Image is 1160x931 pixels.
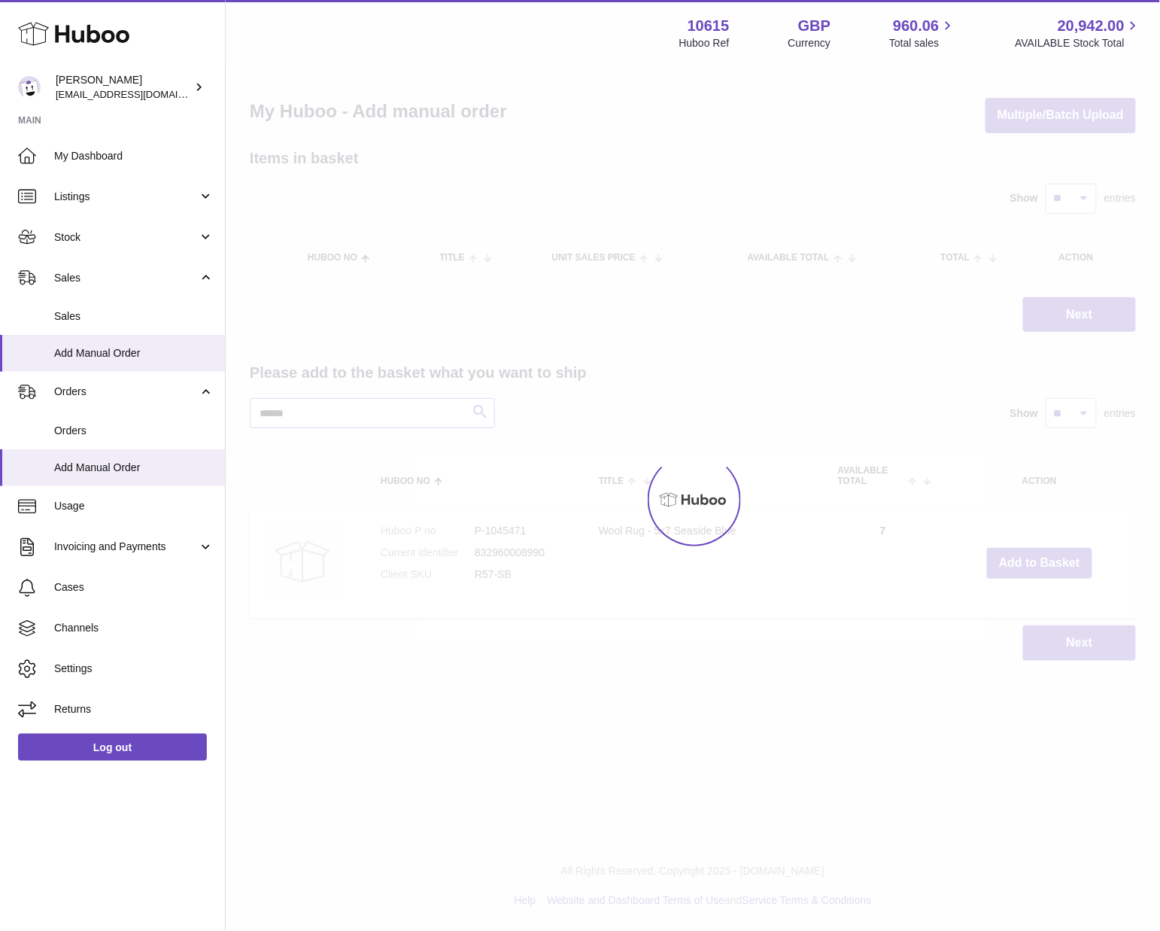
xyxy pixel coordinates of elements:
[893,16,939,36] span: 960.06
[54,662,214,676] span: Settings
[889,36,956,50] span: Total sales
[688,16,730,36] strong: 10615
[54,190,198,204] span: Listings
[54,461,214,475] span: Add Manual Order
[798,16,831,36] strong: GBP
[54,621,214,635] span: Channels
[889,16,956,50] a: 960.06 Total sales
[54,346,214,361] span: Add Manual Order
[1058,16,1125,36] span: 20,942.00
[18,734,207,761] a: Log out
[56,88,221,100] span: [EMAIL_ADDRESS][DOMAIN_NAME]
[18,76,41,99] img: fulfillment@fable.com
[788,36,831,50] div: Currency
[54,271,198,285] span: Sales
[54,230,198,245] span: Stock
[1015,36,1142,50] span: AVAILABLE Stock Total
[679,36,730,50] div: Huboo Ref
[54,580,214,595] span: Cases
[54,309,214,324] span: Sales
[54,499,214,513] span: Usage
[54,149,214,163] span: My Dashboard
[54,702,214,717] span: Returns
[54,424,214,438] span: Orders
[1015,16,1142,50] a: 20,942.00 AVAILABLE Stock Total
[54,540,198,554] span: Invoicing and Payments
[56,73,191,102] div: [PERSON_NAME]
[54,385,198,399] span: Orders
